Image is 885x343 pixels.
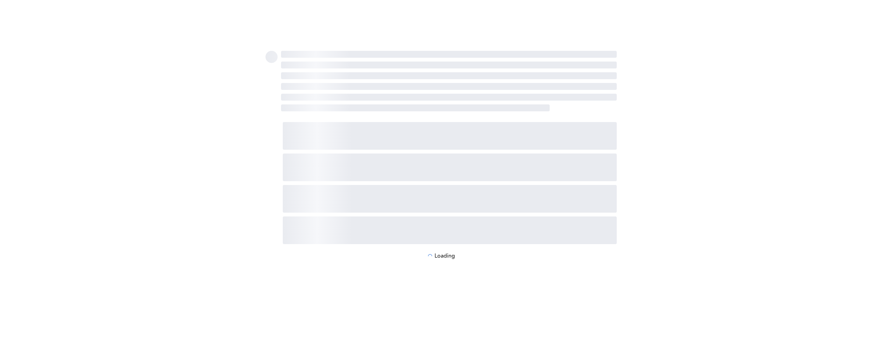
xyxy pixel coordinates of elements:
[281,104,550,111] span: ‌
[281,62,617,68] span: ‌
[283,122,617,150] span: ‌
[435,253,455,259] p: Loading
[281,94,617,101] span: ‌
[265,51,278,63] span: ‌
[283,216,617,244] span: ‌
[283,185,617,213] span: ‌
[283,154,617,181] span: ‌
[281,83,617,90] span: ‌
[281,51,617,58] span: ‌
[281,72,617,79] span: ‌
